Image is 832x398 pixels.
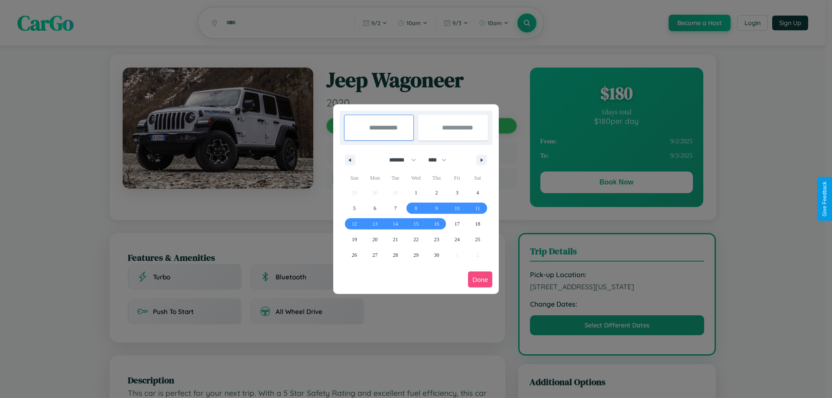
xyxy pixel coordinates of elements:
span: 25 [475,232,480,247]
button: 13 [364,216,385,232]
button: 1 [406,185,426,201]
span: 21 [393,232,398,247]
span: Thu [426,171,447,185]
span: 1 [415,185,417,201]
span: 7 [394,201,397,216]
span: 20 [372,232,377,247]
button: 21 [385,232,406,247]
span: 5 [353,201,356,216]
span: 19 [352,232,357,247]
span: 27 [372,247,377,263]
button: 2 [426,185,447,201]
span: 26 [352,247,357,263]
button: 22 [406,232,426,247]
button: 14 [385,216,406,232]
span: Wed [406,171,426,185]
button: 3 [447,185,467,201]
span: 10 [455,201,460,216]
button: 12 [344,216,364,232]
button: 16 [426,216,447,232]
span: 11 [475,201,480,216]
span: 13 [372,216,377,232]
span: 29 [413,247,419,263]
span: 4 [476,185,479,201]
button: 10 [447,201,467,216]
button: 18 [468,216,488,232]
button: 4 [468,185,488,201]
button: 28 [385,247,406,263]
button: 29 [406,247,426,263]
button: 5 [344,201,364,216]
span: 6 [374,201,376,216]
span: Sat [468,171,488,185]
span: 9 [435,201,438,216]
button: 19 [344,232,364,247]
span: 18 [475,216,480,232]
span: Tue [385,171,406,185]
span: 2 [435,185,438,201]
button: 11 [468,201,488,216]
span: 24 [455,232,460,247]
span: 30 [434,247,439,263]
span: 8 [415,201,417,216]
span: 3 [456,185,458,201]
span: 14 [393,216,398,232]
button: 23 [426,232,447,247]
button: 30 [426,247,447,263]
button: 17 [447,216,467,232]
button: 9 [426,201,447,216]
button: 6 [364,201,385,216]
span: Mon [364,171,385,185]
div: Give Feedback [822,181,828,217]
button: 25 [468,232,488,247]
button: 26 [344,247,364,263]
button: 7 [385,201,406,216]
span: 17 [455,216,460,232]
span: Sun [344,171,364,185]
button: Done [468,272,492,288]
span: 15 [413,216,419,232]
span: Fri [447,171,467,185]
span: 28 [393,247,398,263]
span: 12 [352,216,357,232]
button: 8 [406,201,426,216]
button: 27 [364,247,385,263]
span: 16 [434,216,439,232]
button: 15 [406,216,426,232]
button: 20 [364,232,385,247]
button: 24 [447,232,467,247]
span: 22 [413,232,419,247]
span: 23 [434,232,439,247]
